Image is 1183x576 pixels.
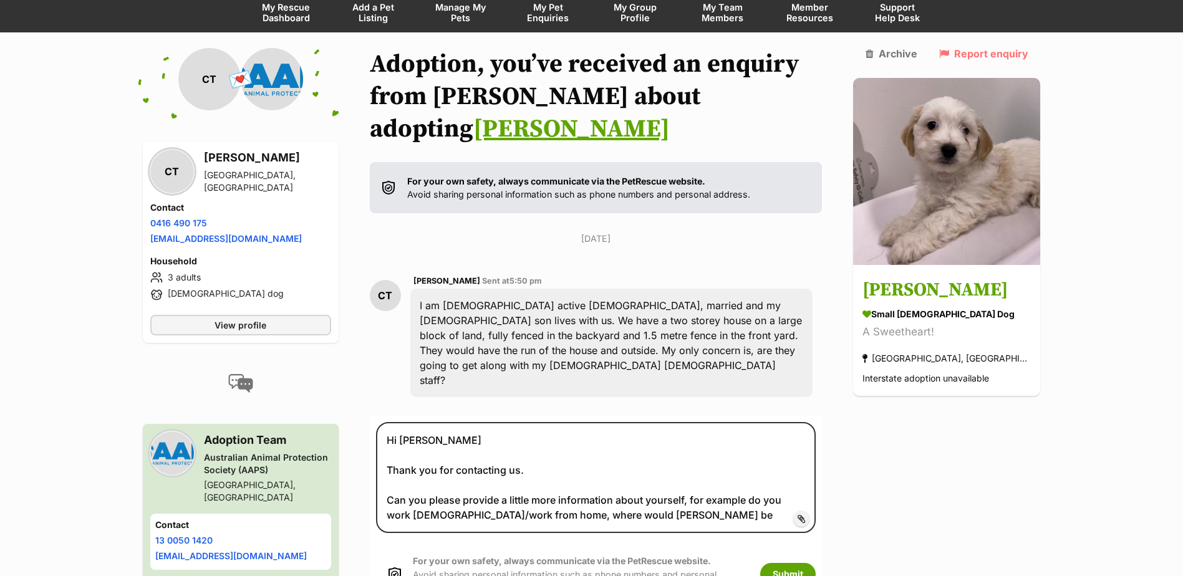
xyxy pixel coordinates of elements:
div: [GEOGRAPHIC_DATA], [GEOGRAPHIC_DATA] [204,169,331,194]
a: 13 0050 1420 [155,535,213,545]
img: Australian Animal Protection Society (AAPS) profile pic [150,431,194,475]
li: 3 adults [150,270,331,285]
span: Manage My Pets [433,2,489,23]
h4: Household [150,255,331,267]
span: Member Resources [782,2,838,23]
a: 0416 490 175 [150,218,207,228]
span: Sent at [482,276,542,286]
h3: [PERSON_NAME] [204,149,331,166]
img: Ollie [853,78,1040,265]
h4: Contact [155,519,326,531]
a: View profile [150,315,331,335]
a: [PERSON_NAME] small [DEMOGRAPHIC_DATA] Dog A Sweetheart! [GEOGRAPHIC_DATA], [GEOGRAPHIC_DATA] Int... [853,267,1040,396]
div: CT [150,150,194,193]
span: My Pet Enquiries [520,2,576,23]
div: A Sweetheart! [862,324,1031,341]
span: 💌 [226,66,254,93]
span: My Team Members [695,2,751,23]
strong: For your own safety, always communicate via the PetRescue website. [407,176,705,186]
span: Interstate adoption unavailable [862,373,989,384]
a: Report enquiry [939,48,1028,59]
span: My Group Profile [607,2,664,23]
h3: [PERSON_NAME] [862,277,1031,305]
h1: Adoption, you’ve received an enquiry from [PERSON_NAME] about adopting [370,48,823,145]
a: [EMAIL_ADDRESS][DOMAIN_NAME] [155,550,307,561]
li: [DEMOGRAPHIC_DATA] dog [150,287,331,302]
p: [DATE] [370,232,823,245]
a: Archive [866,48,917,59]
div: CT [370,280,401,311]
div: CT [178,48,241,110]
a: [PERSON_NAME] [473,113,670,145]
div: Australian Animal Protection Society (AAPS) [204,451,331,476]
h4: Contact [150,201,331,214]
a: [EMAIL_ADDRESS][DOMAIN_NAME] [150,233,302,244]
p: Avoid sharing personal information such as phone numbers and personal address. [407,175,750,201]
img: conversation-icon-4a6f8262b818ee0b60e3300018af0b2d0b884aa5de6e9bcb8d3d4eeb1a70a7c4.svg [228,374,253,393]
span: 5:50 pm [509,276,542,286]
span: Support Help Desk [869,2,925,23]
span: Add a Pet Listing [345,2,402,23]
h3: Adoption Team [204,431,331,449]
div: I am [DEMOGRAPHIC_DATA] active [DEMOGRAPHIC_DATA], married and my [DEMOGRAPHIC_DATA] son lives wi... [410,289,813,397]
div: [GEOGRAPHIC_DATA], [GEOGRAPHIC_DATA] [204,479,331,504]
div: [GEOGRAPHIC_DATA], [GEOGRAPHIC_DATA] [862,350,1031,367]
strong: For your own safety, always communicate via the PetRescue website. [413,555,711,566]
span: View profile [215,319,266,332]
span: My Rescue Dashboard [258,2,314,23]
div: small [DEMOGRAPHIC_DATA] Dog [862,308,1031,321]
span: [PERSON_NAME] [413,276,480,286]
img: Australian Animal Protection Society (AAPS) profile pic [241,48,303,110]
